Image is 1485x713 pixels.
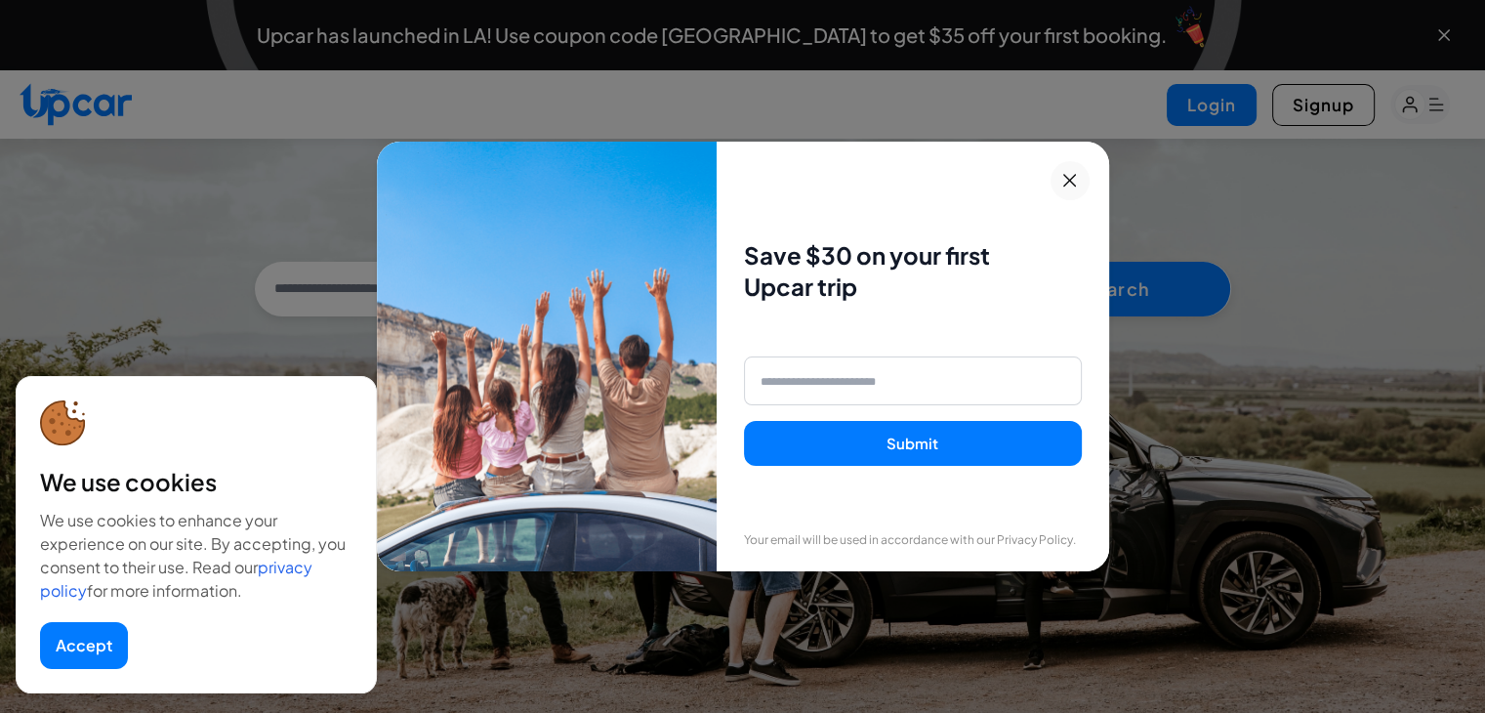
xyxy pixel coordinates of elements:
[377,142,718,571] img: Family enjoying car ride
[40,400,86,446] img: cookie-icon.svg
[744,239,1081,302] h3: Save $30 on your first Upcar trip
[744,532,1081,548] p: Your email will be used in accordance with our Privacy Policy.
[40,509,352,603] div: We use cookies to enhance your experience on our site. By accepting, you consent to their use. Re...
[744,421,1081,467] button: Submit
[40,622,128,669] button: Accept
[40,466,352,497] div: We use cookies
